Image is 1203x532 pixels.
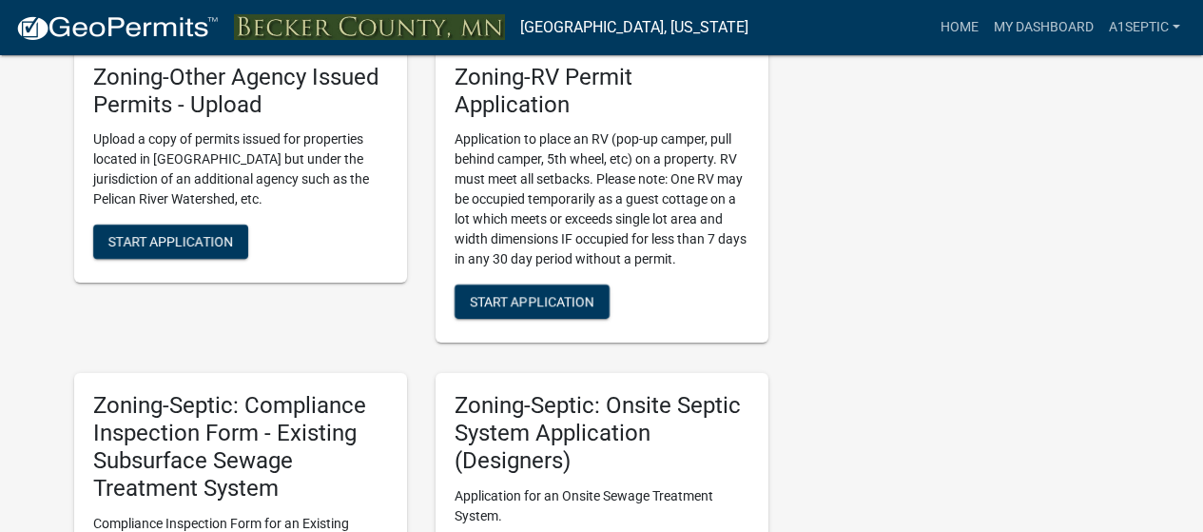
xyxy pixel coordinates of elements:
[108,234,233,249] span: Start Application
[1101,10,1188,46] a: A1SEPTIC
[933,10,986,46] a: Home
[455,129,749,269] p: Application to place an RV (pop-up camper, pull behind camper, 5th wheel, etc) on a property. RV ...
[234,14,505,40] img: Becker County, Minnesota
[455,392,749,474] h5: Zoning-Septic: Onsite Septic System Application (Designers)
[93,129,388,209] p: Upload a copy of permits issued for properties located in [GEOGRAPHIC_DATA] but under the jurisdi...
[93,392,388,502] h5: Zoning-Septic: Compliance Inspection Form - Existing Subsurface Sewage Treatment System
[93,225,248,259] button: Start Application
[455,486,749,526] p: Application for an Onsite Sewage Treatment System.
[470,294,594,309] span: Start Application
[986,10,1101,46] a: My Dashboard
[455,64,749,119] h5: Zoning-RV Permit Application
[93,64,388,119] h5: Zoning-Other Agency Issued Permits - Upload
[520,11,748,44] a: [GEOGRAPHIC_DATA], [US_STATE]
[455,285,610,319] button: Start Application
